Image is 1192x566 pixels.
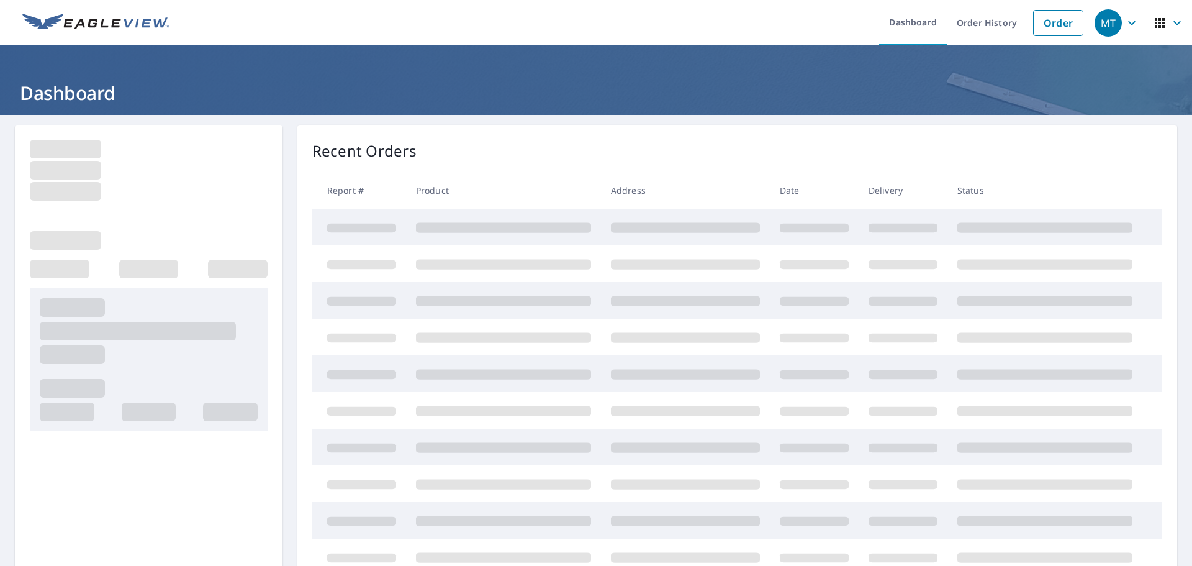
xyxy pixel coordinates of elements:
[1033,10,1083,36] a: Order
[22,14,169,32] img: EV Logo
[859,172,947,209] th: Delivery
[406,172,601,209] th: Product
[312,140,417,162] p: Recent Orders
[15,80,1177,106] h1: Dashboard
[601,172,770,209] th: Address
[312,172,406,209] th: Report #
[947,172,1142,209] th: Status
[1095,9,1122,37] div: MT
[770,172,859,209] th: Date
